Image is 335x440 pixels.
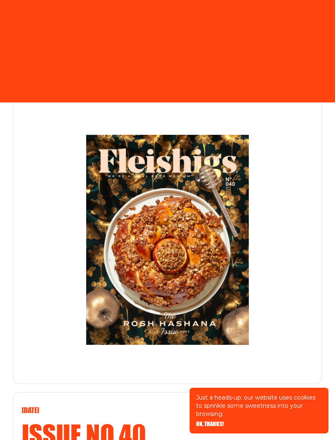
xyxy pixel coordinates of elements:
button: OK, THANKS! [196,421,224,427]
p: Just a heads-up: our website uses cookies to sprinkle some sweetness into your browsing. [196,393,322,418]
p: [DATE] [22,406,313,415]
img: Issue number 40 [28,132,307,348]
